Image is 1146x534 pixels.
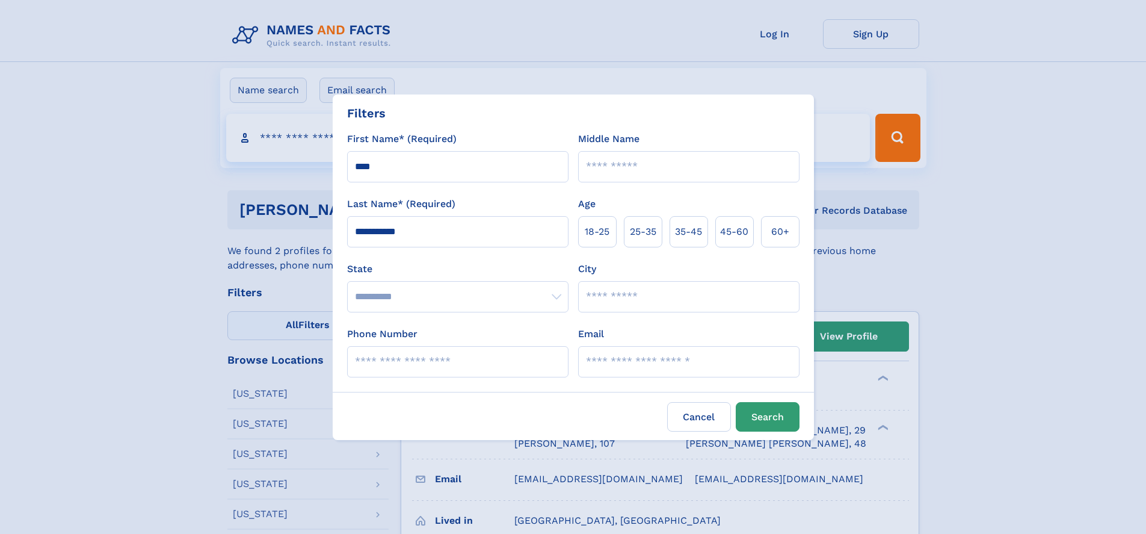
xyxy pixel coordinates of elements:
label: Age [578,197,596,211]
button: Search [736,402,799,432]
label: Email [578,327,604,341]
div: Filters [347,104,386,122]
span: 18‑25 [585,225,609,239]
label: City [578,262,596,276]
label: Last Name* (Required) [347,197,455,211]
span: 25‑35 [630,225,656,239]
span: 45‑60 [720,225,748,239]
span: 35‑45 [675,225,702,239]
label: First Name* (Required) [347,132,457,146]
label: Middle Name [578,132,639,146]
label: Cancel [667,402,731,432]
label: State [347,262,568,276]
label: Phone Number [347,327,417,341]
span: 60+ [771,225,789,239]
